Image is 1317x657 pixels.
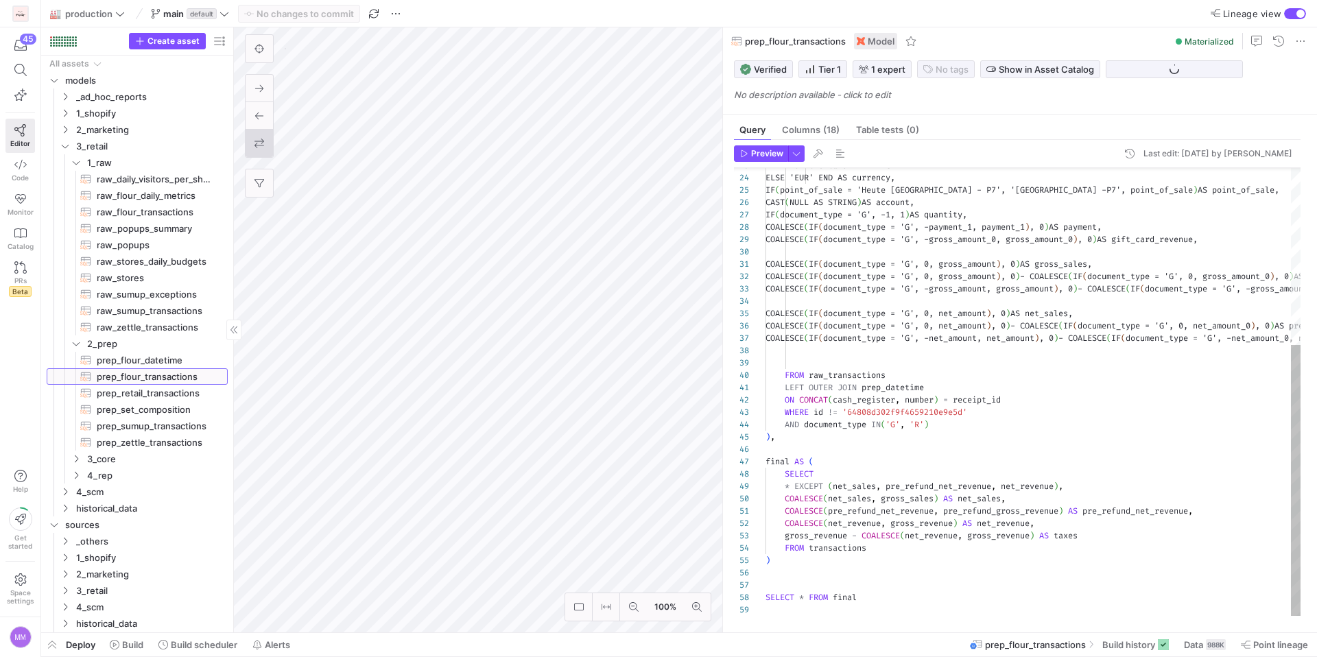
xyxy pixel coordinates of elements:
div: Press SPACE to select this row. [47,154,228,171]
span: , 0 [991,320,1006,331]
span: Show in Asset Catalog [999,64,1094,75]
span: AS payment, [1049,222,1102,232]
div: Press SPACE to select this row. [47,138,228,154]
a: Code [5,153,35,187]
span: ( [1068,271,1073,282]
span: LEFT [785,382,804,393]
span: 1 expert [871,64,905,75]
span: Columns [782,126,840,134]
span: document_type = 'G', 0, net_amount [823,308,986,319]
span: ) [1054,283,1058,294]
span: ) [1015,271,1020,282]
span: document_type = 'G', 0, net_amount_0 [1078,320,1250,331]
span: , 0 [1255,320,1270,331]
button: Build history [1096,633,1175,656]
span: prep_flour_datetime​​​​​​​​​​ [97,353,212,368]
span: ) [1073,234,1078,245]
span: number [905,394,934,405]
span: FROM [785,370,804,381]
div: 24 [734,171,749,184]
span: Help [12,485,29,493]
a: prep_zettle_transactions​​​​​​​​​​ [47,434,228,451]
div: 34 [734,295,749,307]
span: P7', point_of_sale [1106,184,1193,195]
div: Press SPACE to select this row. [47,270,228,286]
div: Press SPACE to select this row. [47,237,228,253]
span: Alerts [265,639,290,650]
span: IF [809,333,818,344]
span: ( [1126,283,1130,294]
a: raw_sumup_exceptions​​​​​​​​​​ [47,286,228,302]
button: Show in Asset Catalog [980,60,1100,78]
span: prep_retail_transactions​​​​​​​​​​ [97,385,212,401]
span: ( [804,308,809,319]
button: 🏭production [47,5,128,23]
span: ) [905,209,910,220]
div: 25 [734,184,749,196]
div: 38 [734,344,749,357]
span: ( [818,333,823,344]
button: MM [5,623,35,652]
span: AS gross_sales, [1020,259,1092,270]
span: ) [1270,271,1274,282]
span: ( [775,209,780,220]
div: 33 [734,283,749,295]
span: , 0 [991,308,1006,319]
div: 28 [734,221,749,233]
span: models [65,73,226,88]
a: raw_stores_daily_budgets​​​​​​​​​​ [47,253,228,270]
span: ) [934,394,938,405]
div: Press SPACE to select this row. [47,88,228,105]
span: _0 [1063,234,1073,245]
span: ( [804,333,809,344]
span: ) [986,320,991,331]
span: Verified [740,64,787,75]
span: raw_sumup_transactions​​​​​​​​​​ [97,303,212,319]
span: IF [1063,320,1073,331]
span: Point lineage [1253,639,1308,650]
span: ( [804,234,809,245]
div: Press SPACE to select this row. [47,171,228,187]
span: != [828,407,838,418]
a: prep_retail_transactions​​​​​​​​​​ [47,385,228,401]
a: Monitor [5,187,35,222]
img: https://storage.googleapis.com/y42-prod-data-exchange/images/lFSvWYO8Y1TGXYVjeU6TigFHOWVBziQxYZ7m... [14,7,27,21]
span: ) [1006,308,1010,319]
span: ) [1034,333,1039,344]
span: - COALESCE [1010,320,1058,331]
a: raw_popups​​​​​​​​​​ [47,237,228,253]
span: ) [1015,259,1020,270]
span: WHERE [785,407,809,418]
span: Build scheduler [171,639,237,650]
span: , 0 [1001,271,1015,282]
span: receipt_id [953,394,1001,405]
span: _ad_hoc_reports [76,89,226,105]
span: 4_scm [76,599,226,615]
span: raw_daily_visitors_per_shop​​​​​​​​​​ [97,171,212,187]
span: , 0 [1001,259,1015,270]
button: Help [5,464,35,499]
span: IF [809,259,818,270]
img: Tier 1 - Critical [805,64,816,75]
div: Press SPACE to select this row. [47,220,228,237]
div: Press SPACE to select this row. [47,385,228,401]
span: '64808d302f9f4659210e9e5d' [842,407,967,418]
img: Verified [740,64,751,75]
span: 3_retail [76,139,226,154]
div: 30 [734,246,749,258]
span: ) [1025,222,1030,232]
img: undefined [857,37,865,45]
span: id [814,407,823,418]
span: ( [1073,320,1078,331]
span: COALESCE [766,222,804,232]
span: 3_retail [76,583,226,599]
a: Editor [5,119,35,153]
button: Point lineage [1235,633,1314,656]
span: COALESCE [766,271,804,282]
span: 4_rep [87,468,226,483]
span: prep_zettle_transactions​​​​​​​​​​ [97,435,212,451]
span: raw_flour_daily_metrics​​​​​​​​​​ [97,188,212,204]
div: Press SPACE to select this row. [47,335,228,352]
span: document_type = 'G', -net_amount, net_amount [823,333,1034,344]
span: document_type = 'G', 0, gross_amount [823,271,996,282]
